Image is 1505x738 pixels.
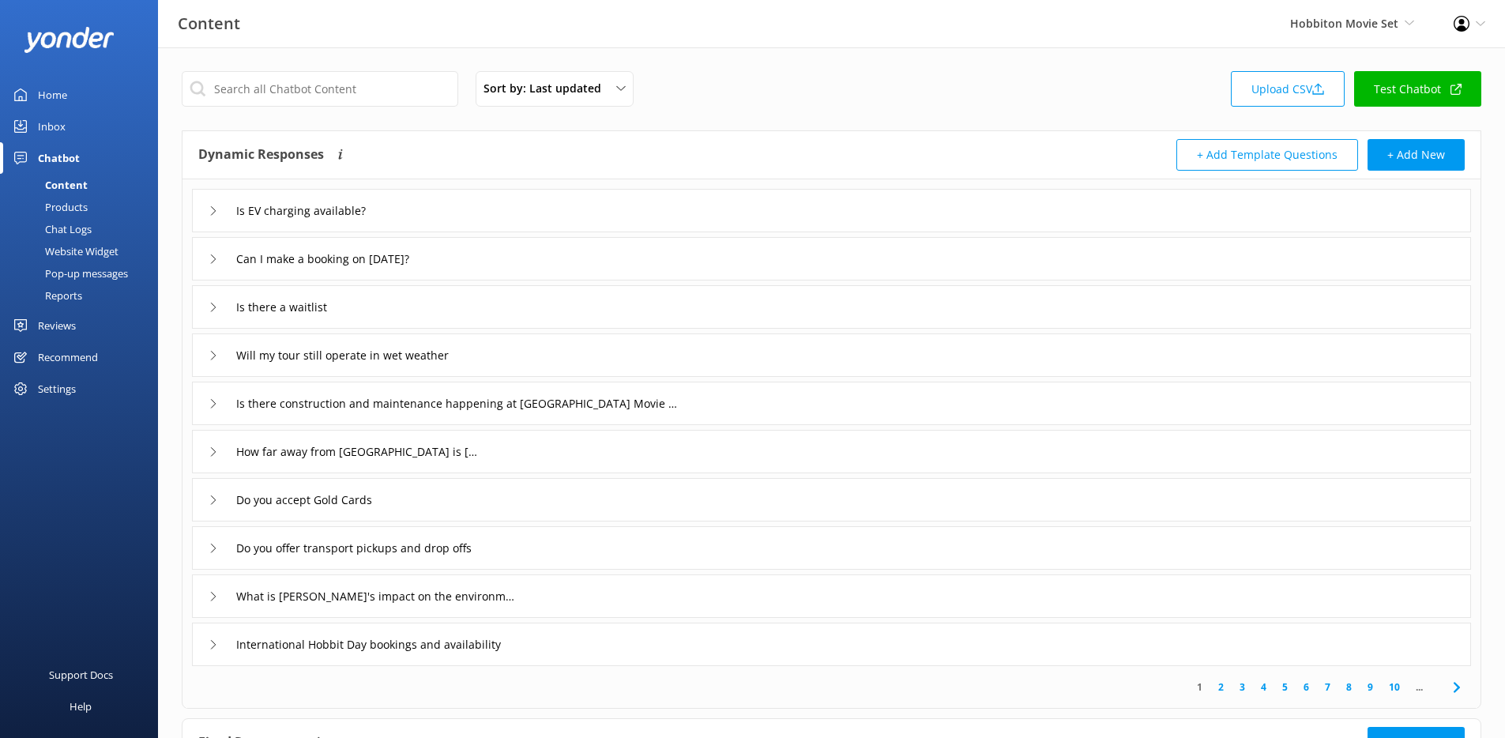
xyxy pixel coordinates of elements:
div: Products [9,196,88,218]
div: Help [70,691,92,722]
div: Inbox [38,111,66,142]
a: Website Widget [9,240,158,262]
h4: Dynamic Responses [198,139,324,171]
a: 5 [1274,680,1296,695]
input: Search all Chatbot Content [182,71,458,107]
a: 1 [1189,680,1210,695]
div: Chatbot [38,142,80,174]
div: Support Docs [49,659,113,691]
button: + Add New [1368,139,1465,171]
button: + Add Template Questions [1176,139,1358,171]
div: Reports [9,284,82,307]
a: Content [9,174,158,196]
h3: Content [178,11,240,36]
div: Settings [38,373,76,405]
a: Pop-up messages [9,262,158,284]
div: Content [9,174,88,196]
a: 8 [1338,680,1360,695]
a: 2 [1210,680,1232,695]
a: Products [9,196,158,218]
a: 9 [1360,680,1381,695]
a: 10 [1381,680,1408,695]
a: 6 [1296,680,1317,695]
img: yonder-white-logo.png [24,27,115,53]
a: 3 [1232,680,1253,695]
div: Home [38,79,67,111]
a: Reports [9,284,158,307]
div: Chat Logs [9,218,92,240]
span: Sort by: Last updated [483,80,611,97]
a: Upload CSV [1231,71,1345,107]
div: Recommend [38,341,98,373]
a: Test Chatbot [1354,71,1481,107]
span: Hobbiton Movie Set [1290,16,1398,31]
div: Website Widget [9,240,119,262]
span: ... [1408,680,1431,695]
div: Reviews [38,310,76,341]
a: 4 [1253,680,1274,695]
div: Pop-up messages [9,262,128,284]
a: Chat Logs [9,218,158,240]
a: 7 [1317,680,1338,695]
